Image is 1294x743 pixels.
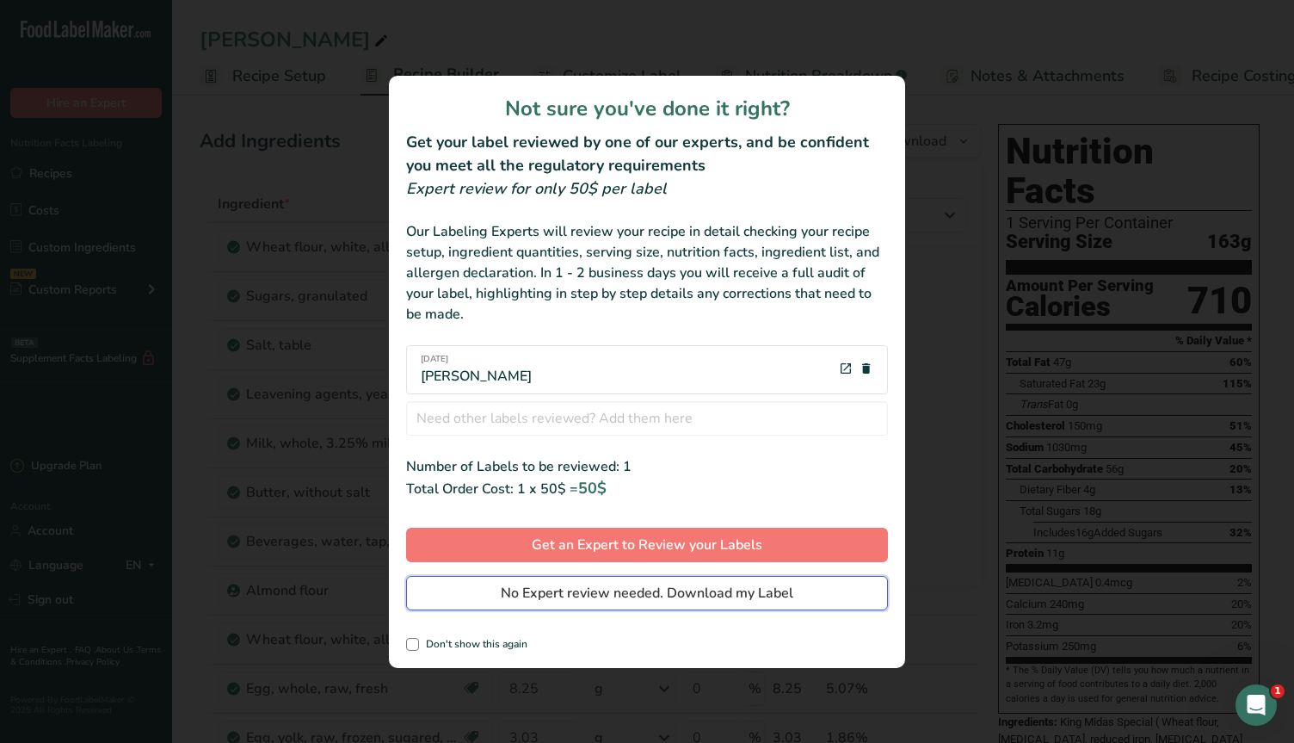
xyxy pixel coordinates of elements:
iframe: Intercom live chat [1235,684,1277,726]
h2: Get your label reviewed by one of our experts, and be confident you meet all the regulatory requi... [406,131,888,177]
div: Expert review for only 50$ per label [406,177,888,201]
div: [PERSON_NAME] [421,353,532,387]
h1: Not sure you've done it right? [406,93,888,124]
div: Number of Labels to be reviewed: 1 [406,456,888,477]
input: Need other labels reviewed? Add them here [406,401,888,436]
div: Total Order Cost: 1 x 50$ = [406,477,888,500]
span: 50$ [578,478,607,498]
button: Get an Expert to Review your Labels [406,528,888,562]
span: Don't show this again [419,638,527,651]
div: Our Labeling Experts will review your recipe in detail checking your recipe setup, ingredient qua... [406,221,888,325]
button: No Expert review needed. Download my Label [406,576,888,610]
span: No Expert review needed. Download my Label [501,583,793,604]
span: 1 [1271,684,1285,698]
span: Get an Expert to Review your Labels [532,535,762,555]
span: [DATE] [421,353,532,366]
